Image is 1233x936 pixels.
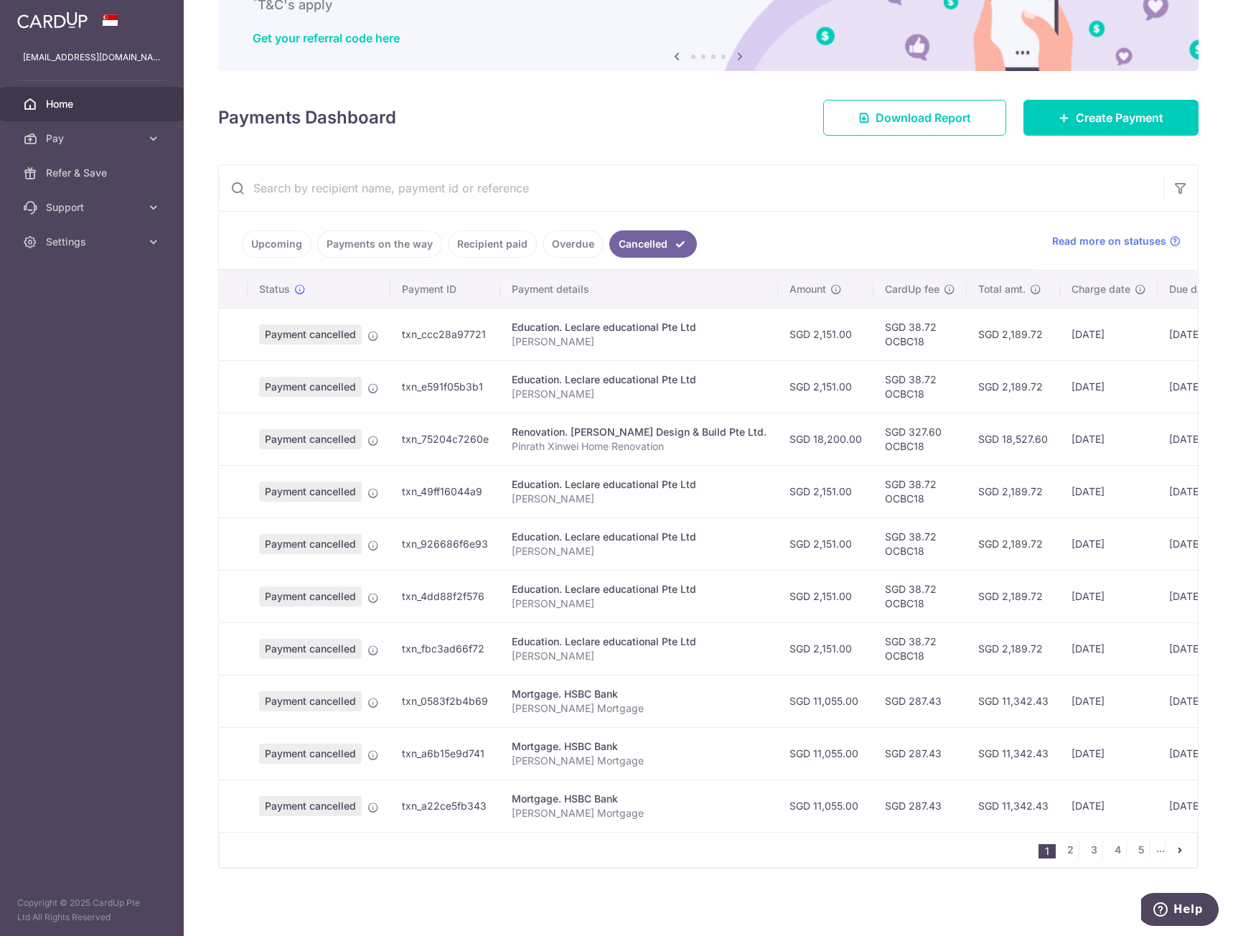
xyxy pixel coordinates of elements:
td: txn_75204c7260e [390,413,500,465]
td: [DATE] [1060,413,1158,465]
a: 4 [1109,841,1126,858]
p: [PERSON_NAME] [512,334,766,349]
td: SGD 38.72 OCBC18 [873,308,967,360]
p: [PERSON_NAME] Mortgage [512,754,766,768]
td: SGD 11,342.43 [967,675,1060,727]
td: [DATE] [1060,360,1158,413]
a: Download Report [823,100,1006,136]
span: Charge date [1072,282,1130,296]
p: [PERSON_NAME] [512,492,766,506]
img: CardUp [17,11,88,29]
span: Refer & Save [46,166,141,180]
p: [PERSON_NAME] [512,544,766,558]
p: [PERSON_NAME] [512,387,766,401]
span: Settings [46,235,141,249]
span: Payment cancelled [259,377,362,397]
td: SGD 287.43 [873,780,967,832]
div: Renovation. [PERSON_NAME] Design & Build Pte Ltd. [512,425,766,439]
p: [PERSON_NAME] [512,596,766,611]
td: SGD 2,151.00 [778,465,873,518]
th: Payment details [500,271,778,308]
a: Overdue [543,230,604,258]
td: SGD 38.72 OCBC18 [873,570,967,622]
td: [DATE] [1060,518,1158,570]
td: SGD 11,055.00 [778,727,873,780]
td: SGD 2,151.00 [778,308,873,360]
td: SGD 2,189.72 [967,360,1060,413]
span: Amount [789,282,826,296]
li: ... [1156,841,1166,858]
h4: Payments Dashboard [218,105,396,131]
nav: pager [1039,833,1197,867]
input: Search by recipient name, payment id or reference [219,165,1163,211]
td: SGD 2,151.00 [778,570,873,622]
td: [DATE] [1060,675,1158,727]
a: 3 [1085,841,1102,858]
span: Support [46,200,141,215]
td: SGD 287.43 [873,727,967,780]
span: Payment cancelled [259,586,362,607]
iframe: Opens a widget where you can find more information [1141,893,1219,929]
td: SGD 18,527.60 [967,413,1060,465]
div: Mortgage. HSBC Bank [512,739,766,754]
td: SGD 11,342.43 [967,727,1060,780]
td: SGD 2,189.72 [967,308,1060,360]
td: SGD 38.72 OCBC18 [873,518,967,570]
td: SGD 2,189.72 [967,622,1060,675]
span: Due date [1169,282,1212,296]
td: txn_49ff16044a9 [390,465,500,518]
p: [PERSON_NAME] [512,649,766,663]
td: txn_4dd88f2f576 [390,570,500,622]
td: txn_926686f6e93 [390,518,500,570]
p: Pinrath Xinwei Home Renovation [512,439,766,454]
span: Create Payment [1076,109,1163,126]
td: txn_fbc3ad66f72 [390,622,500,675]
p: [PERSON_NAME] Mortgage [512,806,766,820]
span: Payment cancelled [259,796,362,816]
span: Read more on statuses [1052,234,1166,248]
div: Education. Leclare educational Pte Ltd [512,477,766,492]
td: SGD 18,200.00 [778,413,873,465]
span: Download Report [876,109,971,126]
span: Payment cancelled [259,324,362,345]
span: Payment cancelled [259,429,362,449]
td: SGD 2,151.00 [778,360,873,413]
td: [DATE] [1060,622,1158,675]
td: SGD 38.72 OCBC18 [873,622,967,675]
td: [DATE] [1060,465,1158,518]
div: Education. Leclare educational Pte Ltd [512,635,766,649]
div: Mortgage. HSBC Bank [512,792,766,806]
td: txn_a6b15e9d741 [390,727,500,780]
a: Create Payment [1023,100,1199,136]
span: Payment cancelled [259,744,362,764]
td: SGD 11,055.00 [778,780,873,832]
div: Education. Leclare educational Pte Ltd [512,582,766,596]
a: Recipient paid [448,230,537,258]
td: txn_a22ce5fb343 [390,780,500,832]
td: SGD 11,342.43 [967,780,1060,832]
span: Payment cancelled [259,691,362,711]
td: SGD 2,189.72 [967,570,1060,622]
a: Payments on the way [317,230,442,258]
p: [PERSON_NAME] Mortgage [512,701,766,716]
div: Education. Leclare educational Pte Ltd [512,530,766,544]
p: [EMAIL_ADDRESS][DOMAIN_NAME] [23,50,161,65]
td: SGD 2,151.00 [778,518,873,570]
td: [DATE] [1060,570,1158,622]
span: CardUp fee [885,282,939,296]
td: txn_0583f2b4b69 [390,675,500,727]
span: Home [46,97,141,111]
td: SGD 38.72 OCBC18 [873,465,967,518]
div: Education. Leclare educational Pte Ltd [512,320,766,334]
a: 5 [1133,841,1150,858]
td: txn_e591f05b3b1 [390,360,500,413]
span: Payment cancelled [259,639,362,659]
span: Status [259,282,290,296]
td: txn_ccc28a97721 [390,308,500,360]
a: Get your referral code here [253,31,400,45]
td: SGD 38.72 OCBC18 [873,360,967,413]
td: [DATE] [1060,780,1158,832]
td: SGD 11,055.00 [778,675,873,727]
a: Cancelled [609,230,697,258]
